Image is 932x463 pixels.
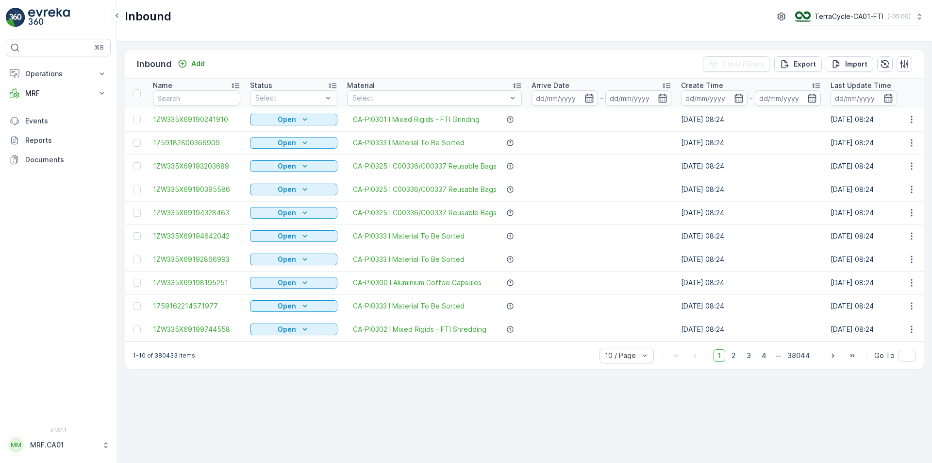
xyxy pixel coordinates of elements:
input: dd/mm/yyyy [532,90,598,106]
button: Export [774,56,822,72]
p: Import [845,59,867,69]
td: [DATE] 08:24 [676,131,826,154]
a: CA-PI0333 I Material To Be Sorted [353,255,465,264]
a: 1759182800366909 [153,138,240,148]
p: - [600,92,603,104]
span: 1ZW335X69194328463 [153,208,240,218]
input: dd/mm/yyyy [681,90,748,106]
a: 1ZW335X69198195251 [153,278,240,288]
td: [DATE] 08:24 [676,178,826,201]
p: Select [255,93,322,103]
p: Events [25,116,107,126]
p: Open [278,161,296,171]
a: CA-PI0333 I Material To Be Sorted [353,301,465,311]
button: Open [250,230,337,242]
button: Open [250,114,337,125]
span: 2 [727,349,740,362]
td: [DATE] 08:24 [676,224,826,248]
img: logo_light-DOdMpM7g.png [28,8,70,27]
button: Open [250,254,337,265]
div: Toggle Row Selected [133,162,141,170]
a: CA-PI0325 I C00336/C00337 Reusable Bags [353,208,497,218]
p: Open [278,231,296,241]
a: CA-PI0300 I Aluminium Coffee Capsules [353,278,482,288]
div: Toggle Row Selected [133,256,141,263]
span: 1 [714,349,725,362]
p: Clear Filters [722,59,765,69]
a: CA-PI0301 I Mixed Rigids - FTI Grinding [353,115,480,124]
button: Open [250,300,337,312]
p: ⌘B [94,44,104,51]
span: v 1.51.1 [6,427,111,433]
p: Inbound [137,57,172,71]
div: Toggle Row Selected [133,139,141,147]
p: Reports [25,136,107,145]
p: Documents [25,155,107,165]
p: Material [347,81,375,90]
div: Toggle Row Selected [133,186,141,193]
a: Events [6,111,111,131]
td: [DATE] 08:24 [676,201,826,224]
button: Operations [6,64,111,84]
td: [DATE] 08:24 [676,248,826,271]
input: Search [153,90,240,106]
img: logo [6,8,25,27]
span: 1ZW335X69194642042 [153,231,240,241]
button: Open [250,324,337,335]
button: MMMRF.CA01 [6,435,111,455]
td: [DATE] 08:24 [676,294,826,318]
a: CA-PI0325 I C00336/C00337 Reusable Bags [353,161,497,171]
p: MRF [25,88,91,98]
p: Last Update Time [831,81,891,90]
span: 38044 [783,349,815,362]
p: Add [191,59,205,69]
td: [DATE] 08:24 [676,318,826,341]
p: Operations [25,69,91,79]
input: dd/mm/yyyy [831,90,897,106]
span: 1ZW335X69199744558 [153,325,240,334]
p: Open [278,255,296,264]
p: Open [278,325,296,334]
span: 1ZW335X69190395586 [153,185,240,194]
button: Open [250,160,337,172]
a: Documents [6,150,111,170]
p: ... [775,349,781,362]
a: CA-PI0302 I Mixed Rigids - FTI Shredding [353,325,486,334]
a: CA-PI0325 I C00336/C00337 Reusable Bags [353,185,497,194]
p: Arrive Date [532,81,569,90]
p: - [749,92,753,104]
a: 1ZW335X69193203689 [153,161,240,171]
p: MRF.CA01 [30,440,97,450]
a: 1ZW335X69192866993 [153,255,240,264]
button: Add [174,58,209,69]
span: Go To [874,351,895,360]
td: [DATE] 08:24 [676,108,826,131]
a: 1ZW335X69190241910 [153,115,240,124]
p: Open [278,278,296,288]
td: [DATE] 08:24 [676,154,826,178]
a: 1759162214571977 [153,301,240,311]
div: Toggle Row Selected [133,279,141,287]
div: Toggle Row Selected [133,302,141,310]
a: CA-PI0333 I Material To Be Sorted [353,138,465,148]
div: Toggle Row Selected [133,116,141,123]
p: Open [278,208,296,218]
p: 1-10 of 380433 items [133,352,195,360]
button: TerraCycle-CA01-FTI(-05:00) [795,8,924,25]
a: Reports [6,131,111,150]
a: CA-PI0333 I Material To Be Sorted [353,231,465,241]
